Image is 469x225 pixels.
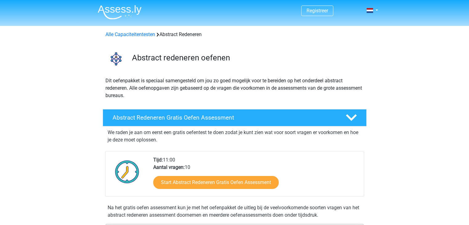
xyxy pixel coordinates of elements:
div: 11:00 10 [149,156,364,196]
p: Dit oefenpakket is speciaal samengesteld om jou zo goed mogelijk voor te bereiden op het onderdee... [105,77,364,99]
b: Aantal vragen: [153,164,185,170]
img: Assessly [98,5,142,19]
img: abstract redeneren [103,46,129,72]
img: Klok [112,156,143,187]
a: Registreer [306,8,328,14]
a: Alle Capaciteitentesten [105,31,155,37]
div: Abstract Redeneren [103,31,366,38]
div: Na het gratis oefen assessment kun je met het oefenpakket de uitleg bij de veelvoorkomende soorte... [105,204,364,219]
p: We raden je aan om eerst een gratis oefentest te doen zodat je kunt zien wat voor soort vragen er... [108,129,362,144]
h4: Abstract Redeneren Gratis Oefen Assessment [113,114,336,121]
b: Tijd: [153,157,163,163]
a: Start Abstract Redeneren Gratis Oefen Assessment [153,176,279,189]
a: Abstract Redeneren Gratis Oefen Assessment [100,109,369,126]
h3: Abstract redeneren oefenen [132,53,362,63]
